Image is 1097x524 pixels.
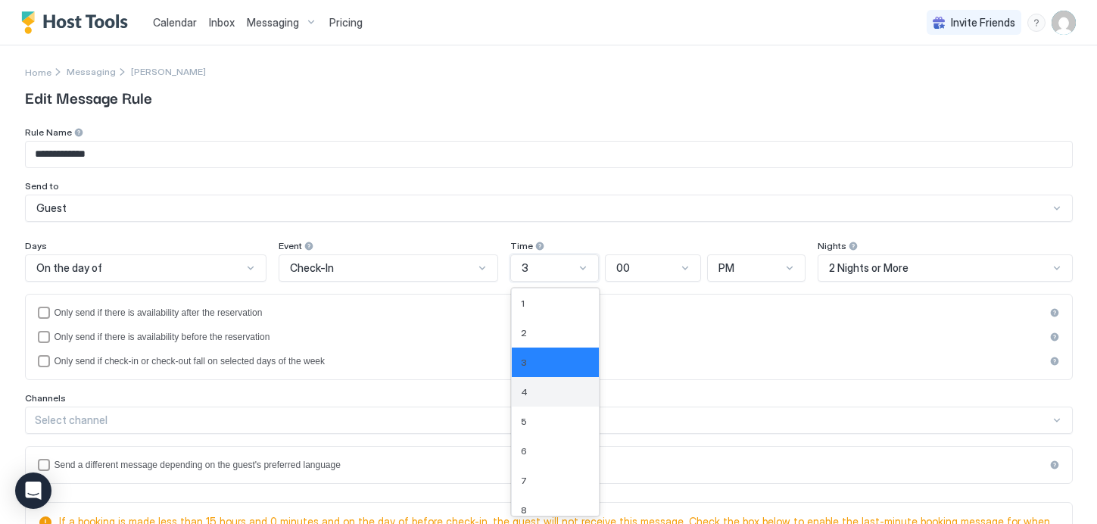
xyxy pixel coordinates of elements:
span: Guest [36,201,67,215]
span: 00 [616,261,630,275]
span: 8 [521,504,527,516]
span: Calendar [153,16,197,29]
div: Only send if there is availability before the reservation [55,332,1045,342]
div: Open Intercom Messenger [15,473,51,509]
span: 6 [521,445,527,457]
span: 3 [522,261,528,275]
div: User profile [1052,11,1076,35]
span: Rule Name [25,126,72,138]
span: 1 [521,298,525,309]
a: Home [25,64,51,80]
span: Home [25,67,51,78]
span: Days [25,240,47,251]
div: Breadcrumb [25,64,51,80]
span: 4 [521,386,528,398]
span: 3 [521,357,527,368]
span: PM [718,261,734,275]
span: Pricing [329,16,363,30]
div: beforeReservation [38,331,1060,343]
a: Inbox [209,14,235,30]
span: Check-In [290,261,334,275]
div: Send a different message depending on the guest's preferred language [55,460,1045,470]
span: Nights [818,240,846,251]
span: 2 [521,327,527,338]
span: On the day of [36,261,102,275]
span: Messaging [67,66,116,77]
span: Messaging [247,16,299,30]
div: Breadcrumb [67,66,116,77]
div: languagesEnabled [38,459,1060,471]
span: Inbox [209,16,235,29]
div: Only send if check-in or check-out fall on selected days of the week [55,356,1045,366]
span: Event [279,240,302,251]
span: Edit Message Rule [25,86,1073,108]
div: afterReservation [38,307,1060,319]
span: Time [510,240,533,251]
span: 2 Nights or More [829,261,908,275]
span: 7 [521,475,527,486]
span: 5 [521,416,527,427]
span: Channels [25,392,66,404]
span: Invite Friends [951,16,1015,30]
div: Select channel [35,413,1050,427]
span: Breadcrumb [131,66,206,77]
div: menu [1027,14,1046,32]
div: Only send if there is availability after the reservation [55,307,1045,318]
input: Input Field [26,142,1072,167]
a: Host Tools Logo [21,11,135,34]
span: Send to [25,180,59,192]
a: Calendar [153,14,197,30]
div: isLimited [38,355,1060,367]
